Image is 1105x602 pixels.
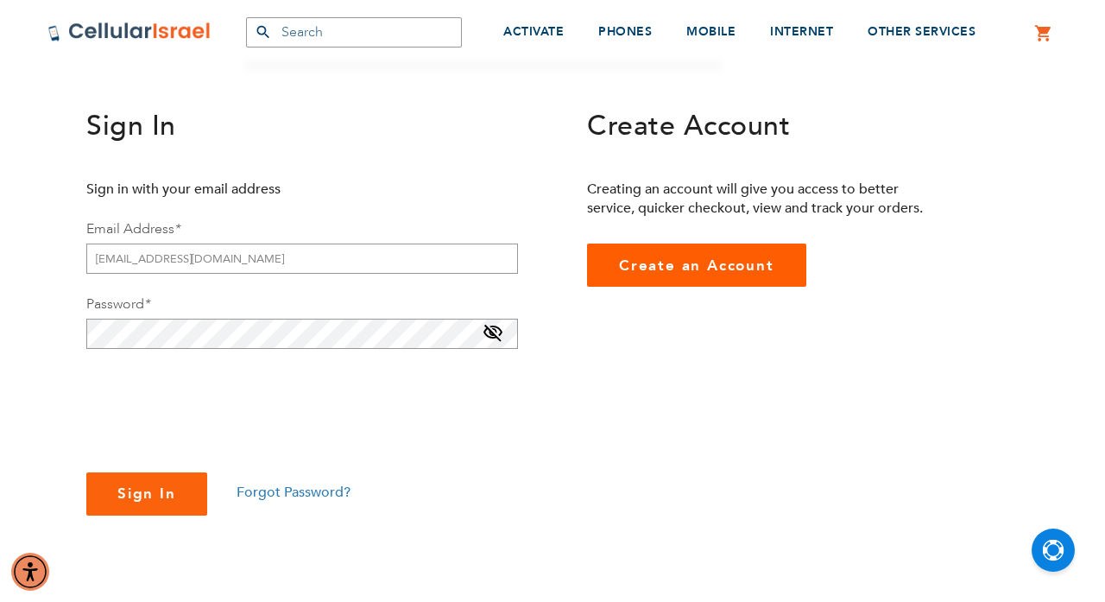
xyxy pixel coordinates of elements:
[598,23,652,40] span: PHONES
[86,472,207,516] button: Sign In
[86,107,176,145] span: Sign In
[587,244,806,287] a: Create an Account
[619,256,774,276] span: Create an Account
[86,244,518,274] input: Email
[86,180,436,199] p: Sign in with your email address
[47,22,212,42] img: Cellular Israel Logo
[503,23,564,40] span: ACTIVATE
[246,17,462,48] input: Search
[770,23,833,40] span: INTERNET
[11,553,49,591] div: Accessibility Menu
[587,107,790,145] span: Create Account
[237,483,350,502] a: Forgot Password?
[86,295,150,314] label: Password
[868,23,976,40] span: OTHER SERVICES
[86,370,349,437] iframe: reCAPTCHA
[117,484,176,504] span: Sign In
[86,219,180,238] label: Email Address
[587,180,937,218] p: Creating an account will give you access to better service, quicker checkout, view and track your...
[686,23,736,40] span: MOBILE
